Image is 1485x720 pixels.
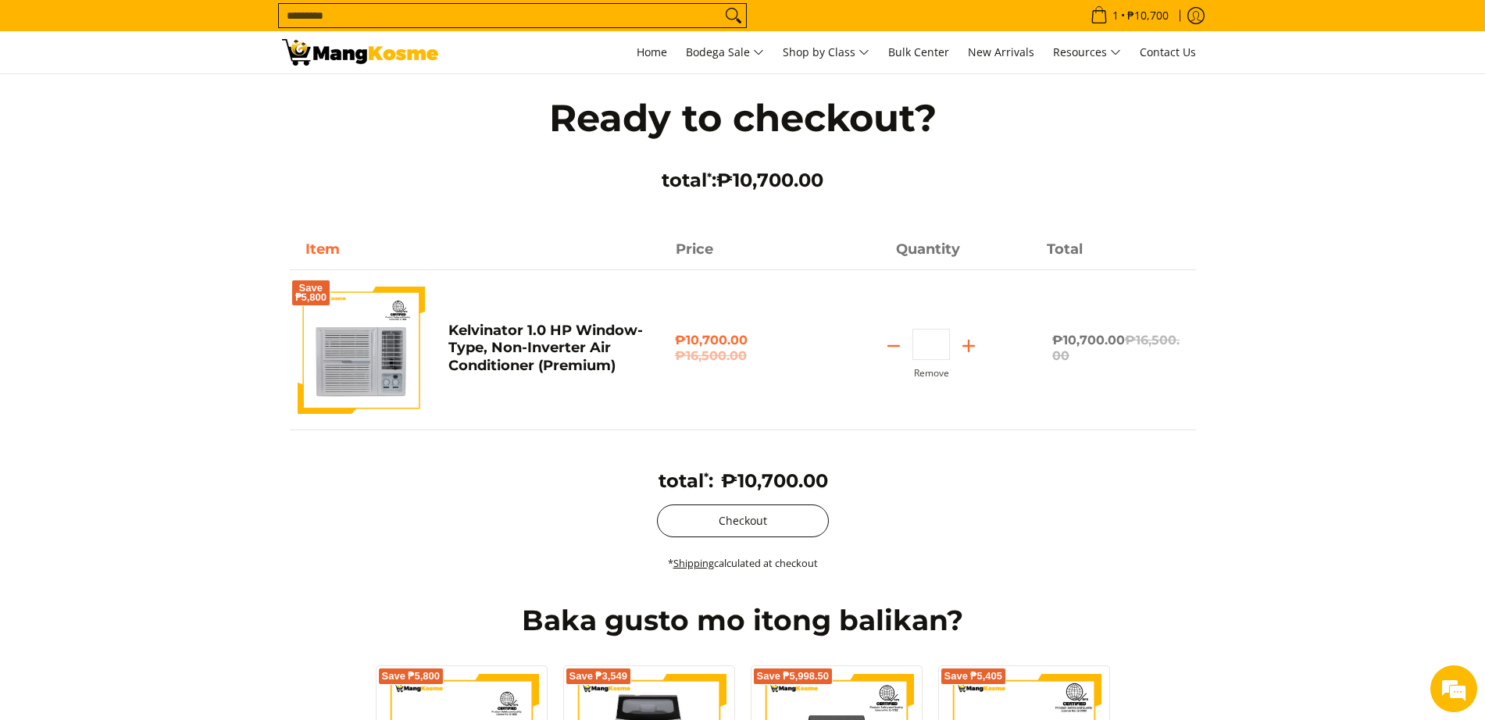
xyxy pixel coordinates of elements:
button: Subtract [875,333,912,358]
span: ₱10,700.00 [675,333,810,364]
h2: Baka gusto mo itong balikan? [282,603,1204,638]
div: Chat with us now [81,87,262,108]
span: ₱10,700.00 [716,169,823,191]
button: Remove [914,368,949,379]
img: Default Title Kelvinator 1.0 HP Window-Type, Non-Inverter Air Conditioner (Premium) [298,286,425,413]
nav: Main Menu [454,31,1204,73]
a: Shop by Class [775,31,877,73]
span: Resources [1053,43,1121,62]
span: ₱10,700 [1125,10,1171,21]
del: ₱16,500.00 [675,348,810,364]
span: ₱10,700.00 [721,469,828,492]
span: We're online! [91,197,216,355]
a: Contact Us [1132,31,1204,73]
span: Contact Us [1140,45,1196,59]
h1: Ready to checkout? [516,94,969,141]
span: Save ₱5,998.50 [757,672,830,681]
span: • [1086,7,1173,24]
small: * calculated at checkout [668,556,818,570]
a: Home [629,31,675,73]
del: ₱16,500.00 [1052,333,1180,363]
button: Search [721,4,746,27]
span: Save ₱3,549 [569,672,628,681]
textarea: Type your message and hit 'Enter' [8,426,298,481]
h3: total : [516,169,969,192]
span: Shop by Class [783,43,869,62]
span: Save ₱5,800 [382,672,441,681]
a: Kelvinator 1.0 HP Window-Type, Non-Inverter Air Conditioner (Premium) [448,322,643,374]
span: Save ₱5,405 [944,672,1003,681]
a: Bodega Sale [678,31,772,73]
span: Home [637,45,667,59]
a: Shipping [673,556,714,570]
div: Minimize live chat window [256,8,294,45]
span: ₱10,700.00 [1052,333,1180,363]
span: 1 [1110,10,1121,21]
button: Checkout [657,504,829,537]
a: New Arrivals [960,31,1042,73]
h3: total : [659,469,713,493]
a: Bulk Center [880,31,957,73]
span: New Arrivals [968,45,1034,59]
button: Add [950,333,987,358]
a: Resources [1045,31,1129,73]
span: Save ₱5,800 [295,283,327,302]
span: Bodega Sale [686,43,764,62]
img: Your Shopping Cart | Mang Kosme [282,39,438,66]
span: Bulk Center [888,45,949,59]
